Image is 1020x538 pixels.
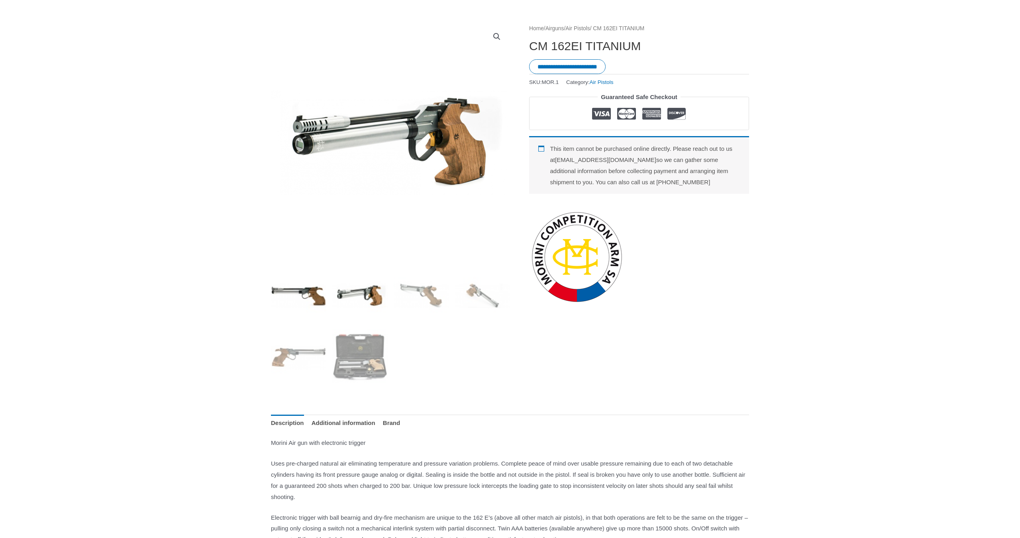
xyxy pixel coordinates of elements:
a: Home [529,25,544,31]
span: SKU: [529,77,559,87]
img: CM 162EI TITANIUM - Image 3 [394,268,449,324]
span: MOR.1 [542,79,559,85]
legend: Guaranteed Safe Checkout [598,92,681,103]
p: Morini Air gun with electronic trigger [271,437,749,448]
h1: CM 162EI TITANIUM [529,39,749,53]
a: Description [271,415,304,432]
p: Uses pre-charged natural air eliminating temperature and pressure variation problems. Complete pe... [271,458,749,502]
img: CM 162EI TITANIUM - Image 5 [271,329,326,385]
img: CM 162EI TITANIUM - Image 2 [332,268,388,324]
span: Category: [566,77,614,87]
nav: Breadcrumb [529,23,749,34]
a: Airguns [545,25,564,31]
a: Air Pistols [565,25,590,31]
a: Brand [383,415,400,432]
a: View full-screen image gallery [490,29,504,44]
a: Morini [529,209,625,305]
img: CM 162EI TITANIUM - Image 6 [332,329,388,385]
a: Additional information [312,415,375,432]
img: CM 162EI TITANIUM [271,268,326,324]
a: Air Pistols [590,79,614,85]
iframe: Customer reviews powered by Trustpilot [529,194,749,203]
img: CM 162EI TITANIUM - Image 4 [455,268,510,324]
div: This item cannot be purchased online directly. Please reach out to us at [EMAIL_ADDRESS][DOMAIN_N... [529,136,749,193]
